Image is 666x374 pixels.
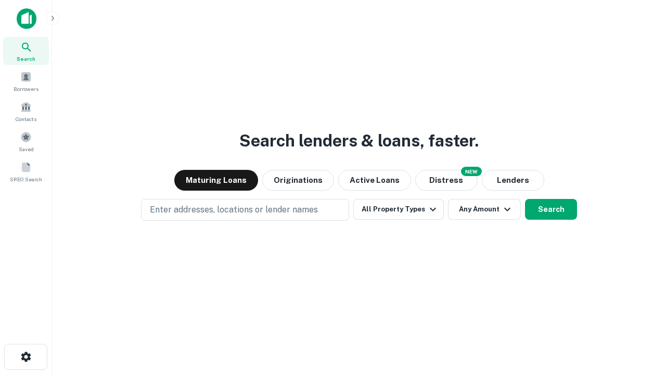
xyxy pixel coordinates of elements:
[14,85,39,93] span: Borrowers
[10,175,42,183] span: SREO Search
[3,97,49,125] a: Contacts
[3,67,49,95] a: Borrowers
[353,199,444,220] button: All Property Types
[19,145,34,153] span: Saved
[482,170,544,191] button: Lenders
[150,204,318,216] p: Enter addresses, locations or lender names
[461,167,482,176] div: NEW
[338,170,411,191] button: Active Loans
[174,170,258,191] button: Maturing Loans
[17,55,35,63] span: Search
[16,115,36,123] span: Contacts
[3,37,49,65] a: Search
[614,291,666,341] iframe: Chat Widget
[262,170,334,191] button: Originations
[141,199,349,221] button: Enter addresses, locations or lender names
[525,199,577,220] button: Search
[17,8,36,29] img: capitalize-icon.png
[448,199,521,220] button: Any Amount
[415,170,478,191] button: Search distressed loans with lien and other non-mortgage details.
[3,157,49,185] a: SREO Search
[239,128,479,153] h3: Search lenders & loans, faster.
[3,127,49,155] a: Saved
